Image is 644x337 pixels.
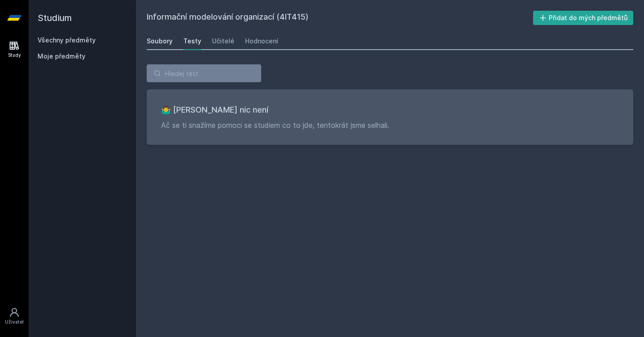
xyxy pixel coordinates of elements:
a: Učitelé [212,32,234,50]
input: Hledej test [147,64,261,82]
div: Soubory [147,37,173,46]
h2: Informační modelování organizací (4IT415) [147,11,533,25]
a: Uživatel [2,303,27,330]
h3: 🤷‍♂️ [PERSON_NAME] nic není [161,104,619,116]
a: Všechny předměty [38,36,96,44]
div: Hodnocení [245,37,278,46]
a: Soubory [147,32,173,50]
a: Study [2,36,27,63]
span: Moje předměty [38,52,85,61]
div: Učitelé [212,37,234,46]
div: Testy [183,37,201,46]
p: Ač se ti snažíme pomoci se studiem co to jde, tentokrát jsme selhali. [161,120,619,131]
div: Study [8,52,21,59]
div: Uživatel [5,319,24,325]
a: Testy [183,32,201,50]
a: Hodnocení [245,32,278,50]
button: Přidat do mých předmětů [533,11,634,25]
